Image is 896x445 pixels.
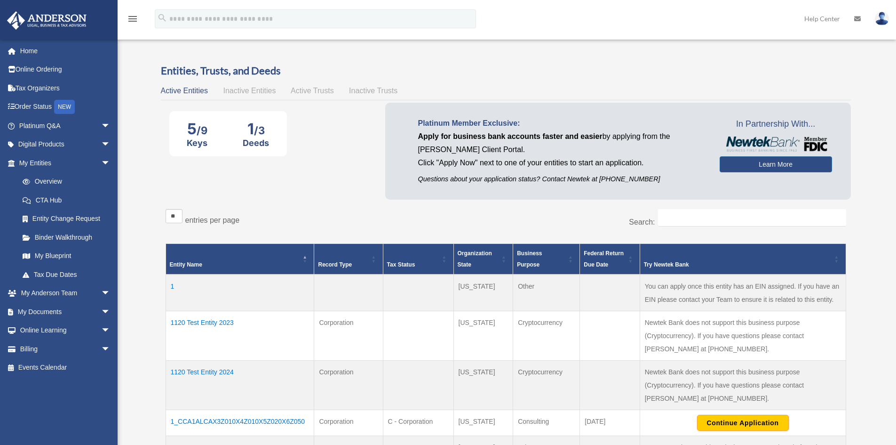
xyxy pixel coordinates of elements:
a: Order StatusNEW [7,97,125,117]
label: Search: [629,218,655,226]
td: Corporation [314,361,383,410]
td: [US_STATE] [453,410,513,436]
span: arrow_drop_down [101,302,120,322]
a: Tax Organizers [7,79,125,97]
a: menu [127,16,138,24]
a: Online Ordering [7,60,125,79]
th: Federal Return Due Date: Activate to sort [580,244,640,275]
td: [US_STATE] [453,361,513,410]
a: Digital Productsarrow_drop_down [7,135,125,154]
i: search [157,13,167,23]
span: In Partnership With... [720,117,832,132]
p: Questions about your application status? Contact Newtek at [PHONE_NUMBER] [418,173,706,185]
span: arrow_drop_down [101,116,120,136]
span: Inactive Entities [223,87,276,95]
a: Binder Walkthrough [13,228,120,247]
td: Consulting [513,410,580,436]
a: My Entitiesarrow_drop_down [7,154,120,172]
td: Corporation [314,410,383,436]
span: Inactive Trusts [349,87,397,95]
th: Tax Status: Activate to sort [383,244,453,275]
td: C - Corporation [383,410,453,436]
a: My Documentsarrow_drop_down [7,302,125,321]
span: arrow_drop_down [101,321,120,340]
div: NEW [54,100,75,114]
td: 1_CCA1ALCAX3Z010X4Z010X5Z020X6Z050 [166,410,314,436]
td: Newtek Bank does not support this business purpose (Cryptocurrency). If you have questions please... [640,311,846,361]
td: You can apply once this entity has an EIN assigned. If you have an EIN please contact your Team t... [640,275,846,311]
td: 1120 Test Entity 2023 [166,311,314,361]
a: Tax Due Dates [13,265,120,284]
a: Home [7,41,125,60]
td: [DATE] [580,410,640,436]
td: Cryptocurrency [513,361,580,410]
a: Platinum Q&Aarrow_drop_down [7,116,125,135]
div: Keys [187,138,207,148]
span: Active Trusts [291,87,334,95]
img: NewtekBankLogoSM.png [724,137,827,152]
h3: Entities, Trusts, and Deeds [161,64,851,78]
span: /9 [197,124,207,137]
a: Billingarrow_drop_down [7,340,125,358]
a: CTA Hub [13,191,120,210]
span: Federal Return Due Date [584,250,624,268]
a: My Anderson Teamarrow_drop_down [7,284,125,303]
td: Corporation [314,311,383,361]
img: User Pic [875,12,889,25]
a: Entity Change Request [13,210,120,228]
span: arrow_drop_down [101,135,120,154]
a: Events Calendar [7,358,125,377]
span: arrow_drop_down [101,284,120,303]
td: 1 [166,275,314,311]
span: Record Type [318,261,352,268]
p: Platinum Member Exclusive: [418,117,706,130]
div: 5 [187,120,207,138]
th: Organization State: Activate to sort [453,244,513,275]
th: Business Purpose: Activate to sort [513,244,580,275]
button: Continue Application [697,415,789,431]
td: Cryptocurrency [513,311,580,361]
span: Business Purpose [517,250,542,268]
a: Learn More [720,156,832,172]
a: My Blueprint [13,247,120,266]
p: Click "Apply Now" next to one of your entities to start an application. [418,156,706,170]
a: Online Learningarrow_drop_down [7,321,125,340]
th: Entity Name: Activate to invert sorting [166,244,314,275]
th: Record Type: Activate to sort [314,244,383,275]
td: [US_STATE] [453,311,513,361]
td: [US_STATE] [453,275,513,311]
div: 1 [243,120,269,138]
span: Entity Name [170,261,202,268]
span: Active Entities [161,87,208,95]
td: Newtek Bank does not support this business purpose (Cryptocurrency). If you have questions please... [640,361,846,410]
span: arrow_drop_down [101,340,120,359]
a: Overview [13,172,115,191]
div: Try Newtek Bank [644,259,832,270]
td: Other [513,275,580,311]
td: 1120 Test Entity 2024 [166,361,314,410]
span: Tax Status [387,261,415,268]
span: Organization State [458,250,492,268]
p: by applying from the [PERSON_NAME] Client Portal. [418,130,706,156]
div: Deeds [243,138,269,148]
label: entries per page [185,216,240,224]
span: arrow_drop_down [101,154,120,173]
img: Anderson Advisors Platinum Portal [4,11,89,30]
span: Apply for business bank accounts faster and easier [418,132,603,140]
i: menu [127,13,138,24]
th: Try Newtek Bank : Activate to sort [640,244,846,275]
span: /3 [254,124,265,137]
